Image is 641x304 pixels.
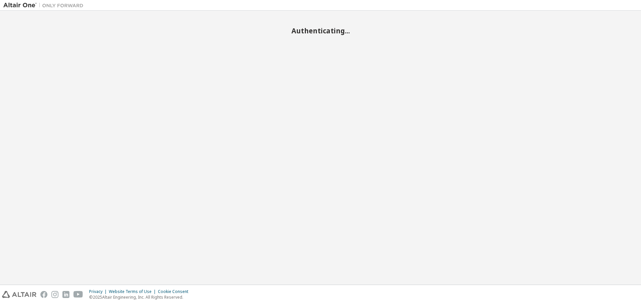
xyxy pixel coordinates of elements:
div: Cookie Consent [158,289,192,294]
img: facebook.svg [40,291,47,298]
p: © 2025 Altair Engineering, Inc. All Rights Reserved. [89,294,192,300]
img: altair_logo.svg [2,291,36,298]
h2: Authenticating... [3,26,638,35]
img: youtube.svg [73,291,83,298]
img: instagram.svg [51,291,58,298]
img: Altair One [3,2,87,9]
img: linkedin.svg [62,291,69,298]
div: Privacy [89,289,109,294]
div: Website Terms of Use [109,289,158,294]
